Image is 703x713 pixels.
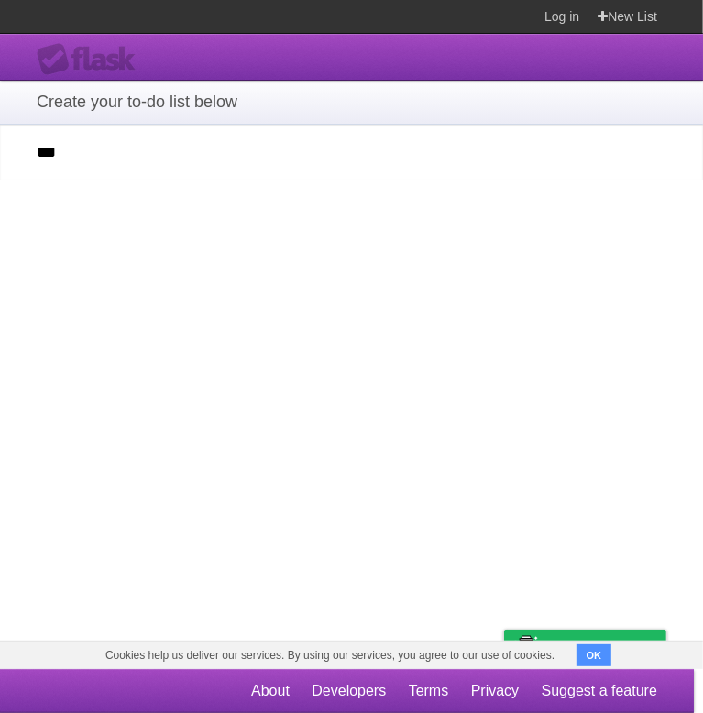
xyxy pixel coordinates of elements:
a: Buy me a coffee [504,630,666,664]
img: Buy me a coffee [513,631,538,662]
div: Flask [37,43,147,76]
span: Cookies help us deliver our services. By using our services, you agree to our use of cookies. [87,642,573,669]
a: Privacy [471,674,519,708]
a: About [251,674,290,708]
span: Buy me a coffee [543,631,657,663]
button: OK [577,644,612,666]
a: Terms [409,674,449,708]
a: Suggest a feature [542,674,657,708]
h1: Create your to-do list below [37,90,666,115]
a: Developers [312,674,386,708]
